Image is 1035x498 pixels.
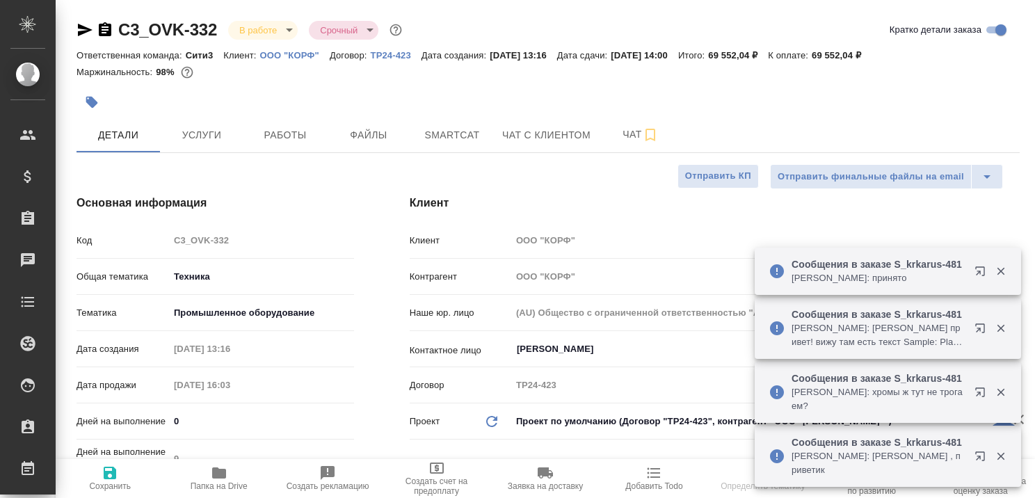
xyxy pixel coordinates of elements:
button: 1425.00 RUB; [178,63,196,81]
p: Код [77,234,169,248]
input: Пустое поле [511,230,1020,250]
p: Дата создания: [422,50,490,61]
button: Отправить КП [677,164,759,188]
p: Общая тематика [77,270,169,284]
svg: Подписаться [642,127,659,143]
p: Клиент: [223,50,259,61]
div: В работе [228,21,298,40]
input: Пустое поле [511,303,1020,323]
span: Чат с клиентом [502,127,591,144]
p: Договор: [330,50,371,61]
p: Ответственная команда: [77,50,186,61]
input: Пустое поле [169,339,291,359]
span: Детали [85,127,152,144]
p: [DATE] 13:16 [490,50,557,61]
p: Дней на выполнение [77,415,169,428]
button: В работе [235,24,281,36]
div: split button [770,164,1003,189]
button: Отправить финальные файлы на email [770,164,972,189]
input: Пустое поле [169,230,354,250]
input: ✎ Введи что-нибудь [169,411,354,431]
span: Работы [252,127,319,144]
p: Сообщения в заказе S_krkarus-481 [792,257,965,271]
p: [PERSON_NAME]: [PERSON_NAME] привет! вижу там есть текст Sample: Placebo, minutes и все такое, ег... [792,321,965,349]
input: Пустое поле [511,266,1020,287]
button: Открыть в новой вкладке [966,257,1000,291]
button: Открыть в новой вкладке [966,314,1000,348]
span: Отправить КП [685,168,751,184]
input: Пустое поле [169,449,354,469]
button: Скопировать ссылку [97,22,113,38]
span: Папка на Drive [191,481,248,491]
button: Закрыть [986,322,1015,335]
span: Сохранить [89,481,131,491]
button: Доп статусы указывают на важность/срочность заказа [387,21,405,39]
div: Промышленное оборудование [169,301,354,325]
p: Сообщения в заказе S_krkarus-481 [792,435,965,449]
button: Закрыть [986,386,1015,399]
p: Тематика [77,306,169,320]
button: Сохранить [56,459,164,498]
button: Скопировать ссылку для ЯМессенджера [77,22,93,38]
button: Открыть в новой вкладке [966,378,1000,412]
p: [PERSON_NAME]: хромы ж тут не трогаем? [792,385,965,413]
h4: Клиент [410,195,1020,211]
p: [DATE] 14:00 [611,50,678,61]
p: Сообщения в заказе S_krkarus-481 [792,371,965,385]
input: Пустое поле [511,375,1020,395]
p: 69 552,04 ₽ [812,50,872,61]
p: Дата продажи [77,378,169,392]
p: Дата создания [77,342,169,356]
p: Контактное лицо [410,344,511,358]
p: К оплате: [768,50,812,61]
p: Контрагент [410,270,511,284]
span: Заявка на доставку [508,481,583,491]
button: Определить тематику [709,459,817,498]
p: [PERSON_NAME]: принято [792,271,965,285]
span: Отправить финальные файлы на email [778,169,964,185]
a: C3_OVK-332 [118,20,217,39]
button: Добавить тэг [77,87,107,118]
span: Добавить Todo [625,481,682,491]
p: Сообщения в заказе S_krkarus-481 [792,307,965,321]
span: Кратко детали заказа [890,23,981,37]
span: Файлы [335,127,402,144]
p: Итого: [678,50,708,61]
a: ТР24-423 [371,49,422,61]
p: Дней на выполнение (авт.) [77,445,169,473]
p: 69 552,04 ₽ [708,50,768,61]
p: Наше юр. лицо [410,306,511,320]
button: Создать рекламацию [273,459,382,498]
button: Заявка на доставку [491,459,600,498]
p: Проект [410,415,440,428]
div: Проект по умолчанию (Договор "ТР24-423", контрагент "ООО "[PERSON_NAME]"") [511,410,1020,433]
p: ТР24-423 [371,50,422,61]
p: Договор [410,378,511,392]
button: Открыть в новой вкладке [966,442,1000,476]
button: Добавить Todo [600,459,708,498]
p: Дата сдачи: [557,50,611,61]
h4: Основная информация [77,195,354,211]
span: Определить тематику [721,481,805,491]
span: Создать счет на предоплату [390,476,482,496]
a: ООО "КОРФ" [260,49,330,61]
button: Закрыть [986,450,1015,463]
input: Пустое поле [169,375,291,395]
span: Услуги [168,127,235,144]
p: Сити3 [186,50,224,61]
span: Smartcat [419,127,486,144]
div: Техника [169,265,354,289]
button: Создать счет на предоплату [382,459,490,498]
span: Создать рекламацию [287,481,369,491]
p: ООО "КОРФ" [260,50,330,61]
span: Чат [607,126,674,143]
button: Закрыть [986,265,1015,278]
p: 98% [156,67,177,77]
p: [PERSON_NAME]: [PERSON_NAME] , приветик [792,449,965,477]
button: Срочный [316,24,362,36]
p: Клиент [410,234,511,248]
button: Папка на Drive [164,459,273,498]
p: Маржинальность: [77,67,156,77]
div: В работе [309,21,378,40]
